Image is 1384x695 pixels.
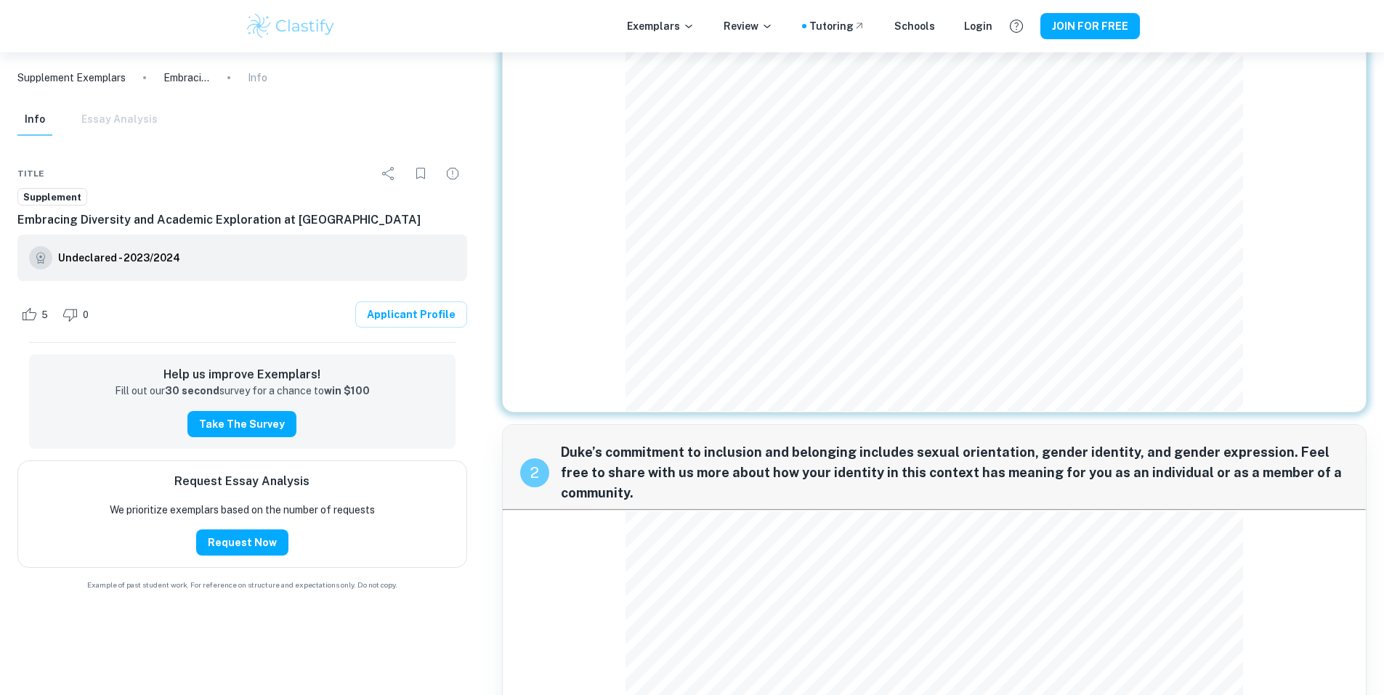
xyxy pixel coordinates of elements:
[17,70,126,86] a: Supplement Exemplars
[59,303,97,326] div: Dislike
[41,366,444,383] h6: Help us improve Exemplars!
[964,18,992,34] a: Login
[58,246,180,269] a: Undeclared - 2023/2024
[724,18,773,34] p: Review
[248,70,267,86] p: Info
[324,385,370,397] strong: win $100
[1004,14,1029,38] button: Help and Feedback
[374,159,403,188] div: Share
[58,250,180,266] h6: Undeclared - 2023/2024
[17,303,56,326] div: Like
[18,190,86,205] span: Supplement
[1040,13,1140,39] button: JOIN FOR FREE
[520,458,549,487] div: recipe
[17,211,467,229] h6: Embracing Diversity and Academic Exploration at [GEOGRAPHIC_DATA]
[165,385,219,397] strong: 30 second
[809,18,865,34] a: Tutoring
[406,159,435,188] div: Bookmark
[33,308,56,322] span: 5
[627,18,695,34] p: Exemplars
[75,308,97,322] span: 0
[110,502,375,518] p: We prioritize exemplars based on the number of requests
[355,301,467,328] a: Applicant Profile
[196,529,288,556] button: Request Now
[115,383,370,399] p: Fill out our survey for a chance to
[174,473,309,490] h6: Request Essay Analysis
[245,12,337,41] img: Clastify logo
[187,411,296,437] button: Take the Survey
[17,167,44,180] span: Title
[894,18,935,34] a: Schools
[17,188,87,206] a: Supplement
[17,580,467,590] span: Example of past student work. For reference on structure and expectations only. Do not copy.
[163,70,210,86] p: Embracing Diversity and Academic Exploration at [GEOGRAPHIC_DATA]
[17,104,52,136] button: Info
[561,442,1348,503] span: Duke’s commitment to inclusion and belonging includes sexual orientation, gender identity, and ge...
[438,159,467,188] div: Report issue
